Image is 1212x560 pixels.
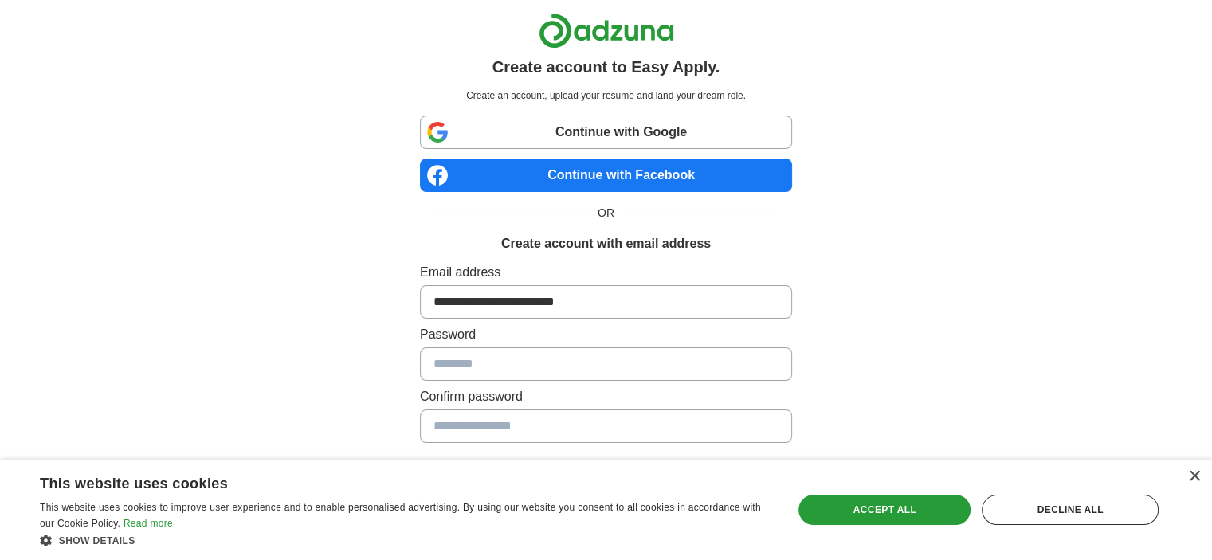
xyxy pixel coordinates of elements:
[420,159,792,192] a: Continue with Facebook
[40,502,761,529] span: This website uses cookies to improve user experience and to enable personalised advertising. By u...
[588,205,624,221] span: OR
[59,535,135,546] span: Show details
[501,234,711,253] h1: Create account with email address
[40,532,771,548] div: Show details
[40,469,731,493] div: This website uses cookies
[420,325,792,344] label: Password
[798,495,971,525] div: Accept all
[420,263,792,282] label: Email address
[420,116,792,149] a: Continue with Google
[124,518,173,529] a: Read more, opens a new window
[492,55,720,79] h1: Create account to Easy Apply.
[423,88,789,103] p: Create an account, upload your resume and land your dream role.
[1188,471,1200,483] div: Close
[982,495,1159,525] div: Decline all
[420,387,792,406] label: Confirm password
[539,13,674,49] img: Adzuna logo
